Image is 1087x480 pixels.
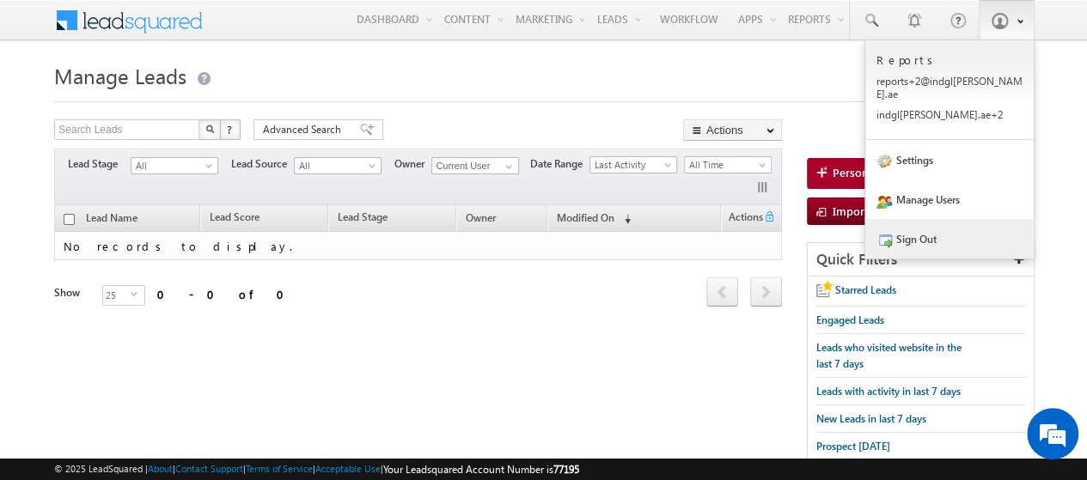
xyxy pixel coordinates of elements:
[295,158,376,173] span: All
[553,463,579,476] span: 77195
[227,122,235,137] span: ?
[548,208,639,230] a: Modified On (sorted descending)
[64,214,75,225] input: Check all records
[338,210,388,223] span: Lead Stage
[131,157,218,174] a: All
[808,243,1034,276] div: Quick Filters
[131,290,144,298] span: select
[816,412,926,425] span: New Leads in last 7 days
[807,158,1033,189] a: Personal Details
[220,119,241,140] button: ?
[175,463,243,474] a: Contact Support
[685,157,766,173] span: All Time
[683,119,782,141] button: Actions
[394,156,431,172] span: Owner
[833,165,915,180] span: Personal Details
[865,140,1034,179] a: Settings
[684,156,772,173] a: All Time
[54,285,89,301] div: Show
[750,279,782,307] a: next
[706,279,738,307] a: prev
[315,463,381,474] a: Acceptable Use
[496,158,517,175] a: Show All Items
[210,210,260,223] span: Lead Score
[865,40,1034,140] a: Reports reports+2@indgl[PERSON_NAME].ae indgl[PERSON_NAME].ae+2
[876,108,1023,121] p: indgl [PERSON_NAME]. ae+2
[54,461,579,477] span: © 2025 LeadSquared | | | | |
[68,156,131,172] span: Lead Stage
[750,277,782,307] span: next
[833,204,896,218] span: Import Lead
[294,157,382,174] a: All
[201,208,268,230] a: Lead Score
[816,385,961,398] span: Leads with activity in last 7 days
[148,463,173,474] a: About
[54,62,186,89] span: Manage Leads
[466,211,496,224] span: Owner
[876,52,1023,67] p: Reports
[706,277,738,307] span: prev
[205,125,214,133] img: Search
[530,156,589,172] span: Date Range
[157,284,295,304] div: 0 - 0 of 0
[557,211,614,224] span: Modified On
[835,283,896,296] span: Starred Leads
[131,158,213,173] span: All
[816,341,962,370] span: Leads who visited website in the last 7 days
[431,157,519,174] input: Type to Search
[54,232,782,260] td: No records to display.
[816,440,890,453] span: Prospect [DATE]
[589,156,677,173] a: Last Activity
[876,75,1023,100] p: repor ts+2@ indgl [PERSON_NAME]. ae
[722,208,763,230] span: Actions
[865,179,1034,219] a: Manage Users
[590,157,672,173] span: Last Activity
[617,212,631,226] span: (sorted descending)
[77,209,146,231] a: Lead Name
[383,463,579,476] span: Your Leadsquared Account Number is
[865,219,1034,258] a: Sign Out
[329,208,396,230] a: Lead Stage
[103,286,131,305] span: 25
[263,122,346,137] span: Advanced Search
[246,463,313,474] a: Terms of Service
[231,156,294,172] span: Lead Source
[816,313,884,326] span: Engaged Leads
